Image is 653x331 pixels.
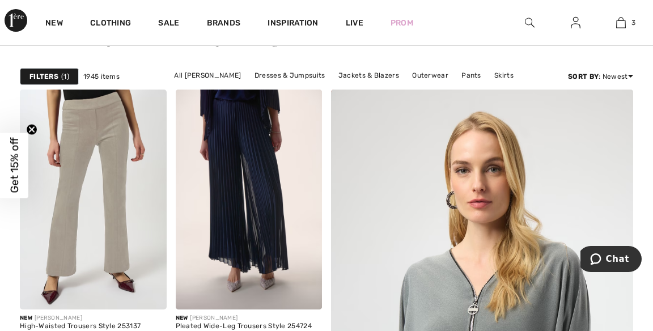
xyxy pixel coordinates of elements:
[176,322,323,330] div: Pleated Wide-Leg Trousers Style 254724
[374,83,401,97] a: Tops
[562,16,590,30] a: Sign In
[61,71,69,82] span: 1
[20,322,167,330] div: High-Waisted Trousers Style 253137
[616,16,626,29] img: My Bag
[599,16,643,29] a: 3
[391,17,413,29] a: Prom
[456,68,487,83] a: Pants
[176,314,323,322] div: [PERSON_NAME]
[83,71,120,82] span: 1945 items
[168,68,247,83] a: All [PERSON_NAME]
[5,9,27,32] img: 1ère Avenue
[45,18,63,30] a: New
[26,124,37,135] button: Close teaser
[20,315,32,321] span: New
[268,18,318,30] span: Inspiration
[90,18,131,30] a: Clothing
[568,71,633,82] div: : Newest
[29,71,58,82] strong: Filters
[176,315,188,321] span: New
[158,18,179,30] a: Sale
[20,314,167,322] div: [PERSON_NAME]
[631,18,635,28] span: 3
[346,17,363,29] a: Live
[8,138,21,193] span: Get 15% off
[489,68,519,83] a: Skirts
[333,68,405,83] a: Jackets & Blazers
[20,90,167,309] img: High-Waisted Trousers Style 253137. Black
[287,83,372,97] a: Sweaters & Cardigans
[249,68,331,83] a: Dresses & Jumpsuits
[568,73,599,80] strong: Sort By
[571,16,580,29] img: My Info
[525,16,535,29] img: search the website
[580,246,642,274] iframe: Opens a widget where you can chat to one of our agents
[207,18,241,30] a: Brands
[406,68,454,83] a: Outerwear
[176,90,323,309] img: Pleated Wide-Leg Trousers Style 254724. Midnight Blue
